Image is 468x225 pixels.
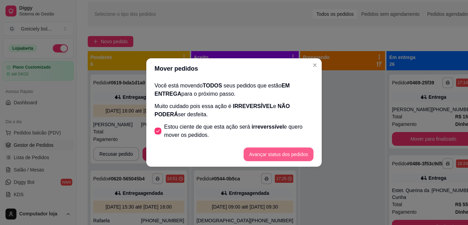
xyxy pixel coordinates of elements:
button: Avançar status dos pedidos [244,147,313,161]
button: Close [309,60,320,71]
p: Muito cuidado pois essa ação é e ser desfeita. [155,102,313,119]
span: IRREVERSÍVEL [233,103,273,109]
p: Você está movendo seus pedidos que estão para o próximo passo. [155,82,313,98]
header: Mover pedidos [146,58,322,79]
span: NÃO PODERÁ [155,103,290,117]
span: TODOS [203,83,222,88]
span: Estou ciente de que esta ação será e quero mover os pedidos. [164,123,313,139]
span: irreverssível [251,124,284,130]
